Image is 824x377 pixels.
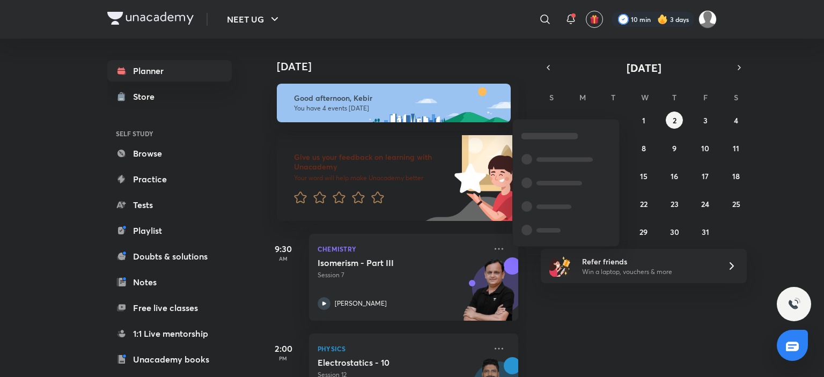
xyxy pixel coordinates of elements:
[107,323,232,344] a: 1:1 Live mentorship
[642,115,645,125] abbr: October 1, 2025
[220,9,288,30] button: NEET UG
[107,143,232,164] a: Browse
[459,257,518,331] img: unacademy
[639,227,648,237] abbr: October 29, 2025
[335,299,387,308] p: [PERSON_NAME]
[318,342,486,355] p: Physics
[640,199,648,209] abbr: October 22, 2025
[618,14,629,25] img: check rounded
[697,112,714,129] button: October 3, 2025
[277,60,529,73] h4: [DATE]
[697,195,714,212] button: October 24, 2025
[294,174,451,182] p: Your word will help make Unacademy better
[732,199,740,209] abbr: October 25, 2025
[107,12,194,25] img: Company Logo
[635,195,652,212] button: October 22, 2025
[657,14,668,25] img: streak
[666,167,683,184] button: October 16, 2025
[666,139,683,157] button: October 9, 2025
[673,115,676,125] abbr: October 2, 2025
[671,171,678,181] abbr: October 16, 2025
[107,60,232,82] a: Planner
[641,92,649,102] abbr: Wednesday
[642,143,646,153] abbr: October 8, 2025
[611,92,615,102] abbr: Tuesday
[701,199,709,209] abbr: October 24, 2025
[697,139,714,157] button: October 10, 2025
[107,86,232,107] a: Store
[418,135,518,221] img: feedback_image
[590,14,599,24] img: avatar
[672,143,676,153] abbr: October 9, 2025
[262,255,305,262] p: AM
[734,115,738,125] abbr: October 4, 2025
[294,104,501,113] p: You have 4 events [DATE]
[702,227,709,237] abbr: October 31, 2025
[666,223,683,240] button: October 30, 2025
[703,92,708,102] abbr: Friday
[277,84,511,122] img: afternoon
[635,223,652,240] button: October 29, 2025
[734,92,738,102] abbr: Saturday
[262,355,305,361] p: PM
[733,143,739,153] abbr: October 11, 2025
[727,139,745,157] button: October 11, 2025
[549,92,554,102] abbr: Sunday
[697,167,714,184] button: October 17, 2025
[732,171,740,181] abbr: October 18, 2025
[727,195,745,212] button: October 25, 2025
[701,143,709,153] abbr: October 10, 2025
[703,115,708,125] abbr: October 3, 2025
[318,242,486,255] p: Chemistry
[107,297,232,319] a: Free live classes
[318,257,451,268] h5: Isomerism - Part III
[318,270,486,280] p: Session 7
[727,167,745,184] button: October 18, 2025
[107,124,232,143] h6: SELF STUDY
[107,168,232,190] a: Practice
[582,256,714,267] h6: Refer friends
[702,171,709,181] abbr: October 17, 2025
[294,93,501,103] h6: Good afternoon, Kebir
[107,12,194,27] a: Company Logo
[666,195,683,212] button: October 23, 2025
[635,112,652,129] button: October 1, 2025
[671,199,679,209] abbr: October 23, 2025
[586,11,603,28] button: avatar
[698,10,717,28] img: Kebir Hasan Sk
[635,139,652,157] button: October 8, 2025
[107,246,232,267] a: Doubts & solutions
[318,357,451,368] h5: Electrostatics - 10
[556,60,732,75] button: [DATE]
[107,271,232,293] a: Notes
[670,227,679,237] abbr: October 30, 2025
[635,167,652,184] button: October 15, 2025
[294,152,451,172] h6: Give us your feedback on learning with Unacademy
[133,90,161,103] div: Store
[697,223,714,240] button: October 31, 2025
[672,92,676,102] abbr: Thursday
[107,194,232,216] a: Tests
[579,92,586,102] abbr: Monday
[549,255,571,277] img: referral
[582,267,714,277] p: Win a laptop, vouchers & more
[262,242,305,255] h5: 9:30
[262,342,305,355] h5: 2:00
[727,112,745,129] button: October 4, 2025
[627,61,661,75] span: [DATE]
[640,171,648,181] abbr: October 15, 2025
[788,298,800,311] img: ttu
[666,112,683,129] button: October 2, 2025
[107,349,232,370] a: Unacademy books
[107,220,232,241] a: Playlist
